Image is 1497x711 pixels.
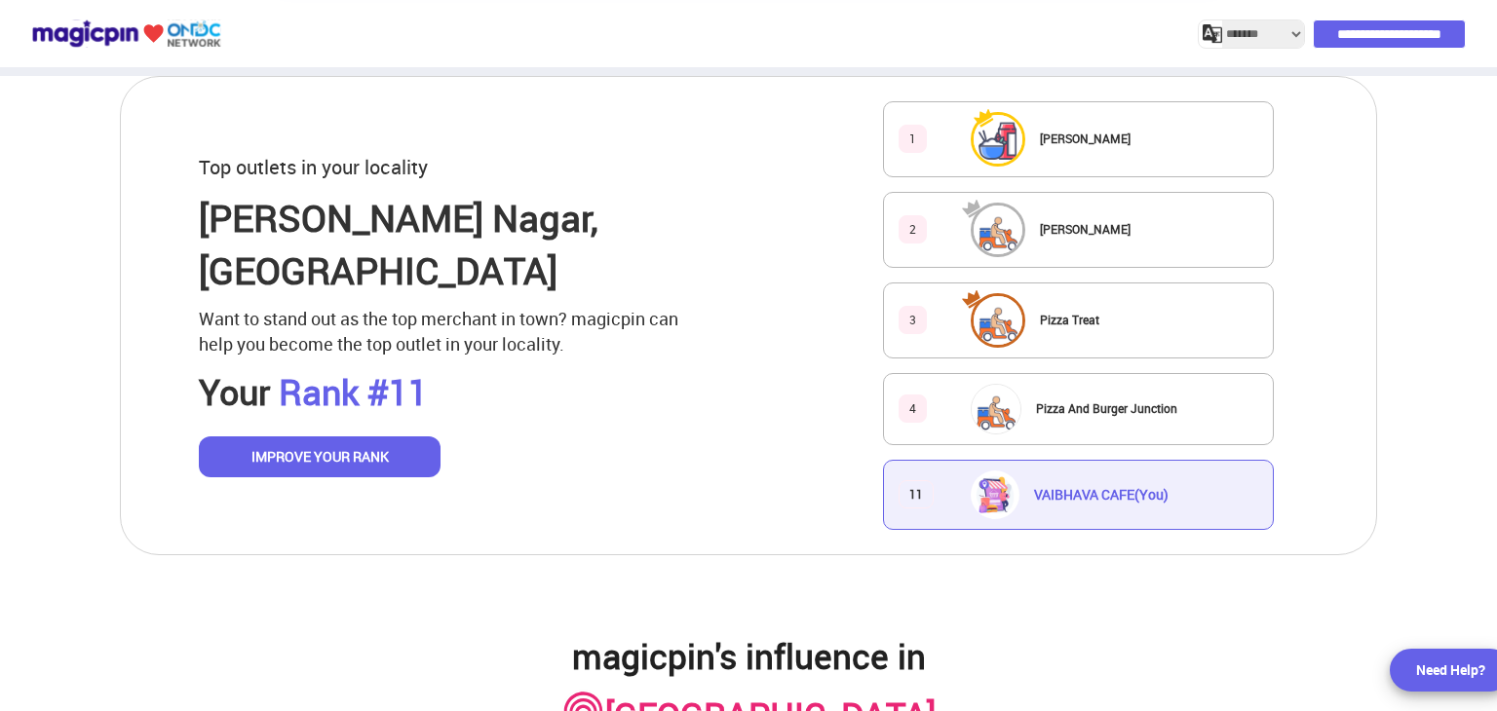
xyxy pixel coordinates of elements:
[974,206,1022,254] img: Rice Adda
[899,125,927,153] div: 1
[974,296,1022,345] img: Pizza Treat
[899,394,927,423] div: 4
[199,192,701,298] p: [PERSON_NAME] Nagar , [GEOGRAPHIC_DATA]
[899,306,927,334] div: 3
[1040,312,1099,327] span: Pizza Treat
[974,115,1022,164] img: Sharan Basaveswar Khanavali
[1034,485,1169,504] span: VAIBHAVA CAFE (You)
[31,17,221,51] img: ondc-logo-new-small.8a59708e.svg
[971,470,1019,519] img: http://lh3.googleusercontent.com/Kr3ZEDeUeM5e1tXrkPzo4fItf7eDIrF9MYdKiRVzJhBfyuNz2jooc2x2qOKLQsEZ...
[199,307,701,356] p: Want to stand out as the top merchant in town? magicpin can help you become the top outlet in you...
[199,368,270,415] span: Your
[1040,131,1131,146] span: [PERSON_NAME]
[1040,221,1131,237] span: [PERSON_NAME]
[199,436,441,477] button: IMPROVE YOUR RANK
[1203,24,1222,44] img: j2MGCQAAAABJRU5ErkJggg==
[899,480,934,508] div: 11
[199,154,428,182] p: Top outlets in your locality
[962,198,995,219] img: ReportCrownSecond.b01e5235.svg
[899,215,927,243] div: 2
[972,385,1020,433] img: Pizza And Burger Junction
[962,288,995,310] img: ReportCrownThird.9d5063b6.svg
[973,107,995,129] img: ReportCrownFirst.00f3996a.svg
[279,368,428,415] span: Rank #11
[1416,660,1485,680] div: Need Help?
[1036,400,1177,416] span: Pizza And Burger Junction
[561,633,936,679] h2: magicpin's influence in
